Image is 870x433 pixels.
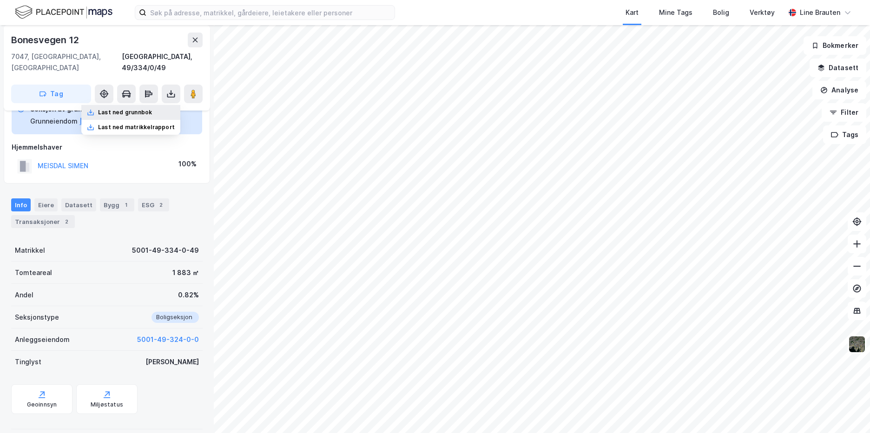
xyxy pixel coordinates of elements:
[810,59,866,77] button: Datasett
[178,289,199,301] div: 0.82%
[146,6,395,20] input: Søk på adresse, matrikkel, gårdeiere, leietakere eller personer
[12,142,202,153] div: Hjemmelshaver
[15,289,33,301] div: Andel
[100,198,134,211] div: Bygg
[137,334,199,345] button: 5001-49-324-0-0
[27,401,57,408] div: Geoinnsyn
[122,51,203,73] div: [GEOGRAPHIC_DATA], 49/334/0/49
[11,198,31,211] div: Info
[812,81,866,99] button: Analyse
[156,200,165,210] div: 2
[15,356,41,367] div: Tinglyst
[91,401,123,408] div: Miljøstatus
[823,125,866,144] button: Tags
[11,51,122,73] div: 7047, [GEOGRAPHIC_DATA], [GEOGRAPHIC_DATA]
[804,36,866,55] button: Bokmerker
[121,200,131,210] div: 1
[61,198,96,211] div: Datasett
[98,124,175,131] div: Last ned matrikkelrapport
[172,267,199,278] div: 1 883 ㎡
[34,198,58,211] div: Eiere
[713,7,729,18] div: Bolig
[15,267,52,278] div: Tomteareal
[11,85,91,103] button: Tag
[15,4,112,20] img: logo.f888ab2527a4732fd821a326f86c7f29.svg
[848,335,866,353] img: 9k=
[138,198,169,211] div: ESG
[626,7,639,18] div: Kart
[145,356,199,367] div: [PERSON_NAME]
[15,312,59,323] div: Seksjonstype
[824,388,870,433] div: Kontrollprogram for chat
[62,217,71,226] div: 2
[824,388,870,433] iframe: Chat Widget
[822,103,866,122] button: Filter
[132,245,199,256] div: 5001-49-334-0-49
[79,116,177,127] button: [GEOGRAPHIC_DATA], 49/334
[15,334,70,345] div: Anleggseiendom
[30,116,78,127] div: Grunneiendom
[15,245,45,256] div: Matrikkel
[11,33,80,47] div: Bonesvegen 12
[98,109,152,116] div: Last ned grunnbok
[750,7,775,18] div: Verktøy
[659,7,692,18] div: Mine Tags
[11,215,75,228] div: Transaksjoner
[800,7,840,18] div: Line Brauten
[178,158,197,170] div: 100%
